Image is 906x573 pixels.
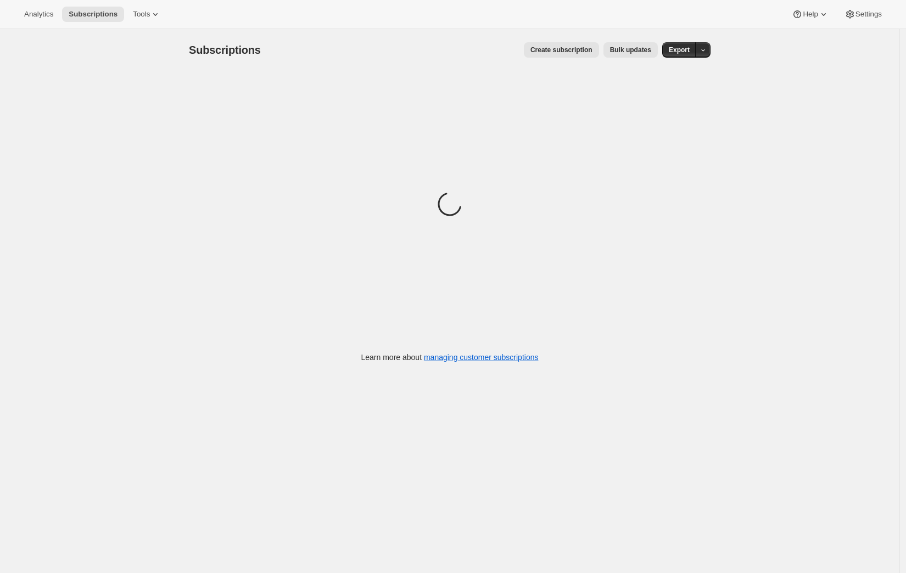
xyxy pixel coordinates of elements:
[62,7,124,22] button: Subscriptions
[855,10,882,19] span: Settings
[424,353,539,362] a: managing customer subscriptions
[524,42,599,58] button: Create subscription
[69,10,118,19] span: Subscriptions
[126,7,167,22] button: Tools
[24,10,53,19] span: Analytics
[361,352,539,363] p: Learn more about
[803,10,818,19] span: Help
[785,7,835,22] button: Help
[662,42,696,58] button: Export
[18,7,60,22] button: Analytics
[133,10,150,19] span: Tools
[610,46,651,54] span: Bulk updates
[838,7,888,22] button: Settings
[189,44,261,56] span: Subscriptions
[530,46,592,54] span: Create subscription
[669,46,690,54] span: Export
[603,42,658,58] button: Bulk updates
